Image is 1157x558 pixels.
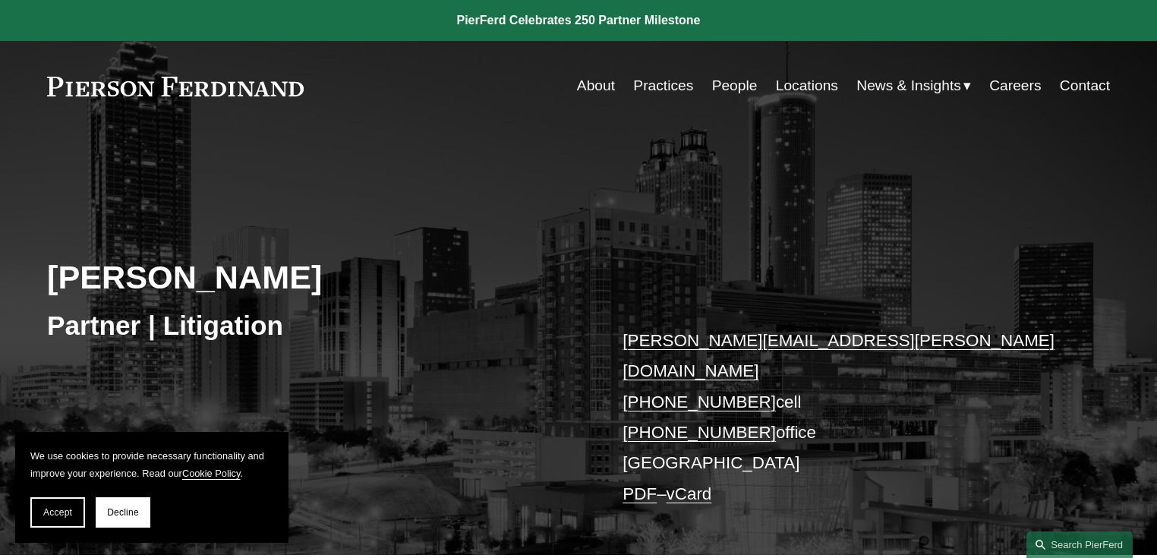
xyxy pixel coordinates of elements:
a: Careers [989,71,1041,100]
a: Locations [776,71,838,100]
span: Accept [43,507,72,518]
h3: Partner | Litigation [47,309,578,342]
a: [PHONE_NUMBER] [623,423,776,442]
a: Practices [633,71,693,100]
span: News & Insights [856,73,961,99]
a: [PHONE_NUMBER] [623,392,776,411]
a: Cookie Policy [182,468,241,479]
a: folder dropdown [856,71,971,100]
a: vCard [667,484,712,503]
a: Search this site [1026,531,1133,558]
span: Decline [107,507,139,518]
p: We use cookies to provide necessary functionality and improve your experience. Read our . [30,447,273,482]
button: Decline [96,497,150,528]
section: Cookie banner [15,432,288,543]
button: Accept [30,497,85,528]
a: About [577,71,615,100]
a: People [712,71,758,100]
a: Contact [1060,71,1110,100]
h2: [PERSON_NAME] [47,257,578,297]
p: cell office [GEOGRAPHIC_DATA] – [623,326,1065,509]
a: [PERSON_NAME][EMAIL_ADDRESS][PERSON_NAME][DOMAIN_NAME] [623,331,1055,380]
a: PDF [623,484,657,503]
